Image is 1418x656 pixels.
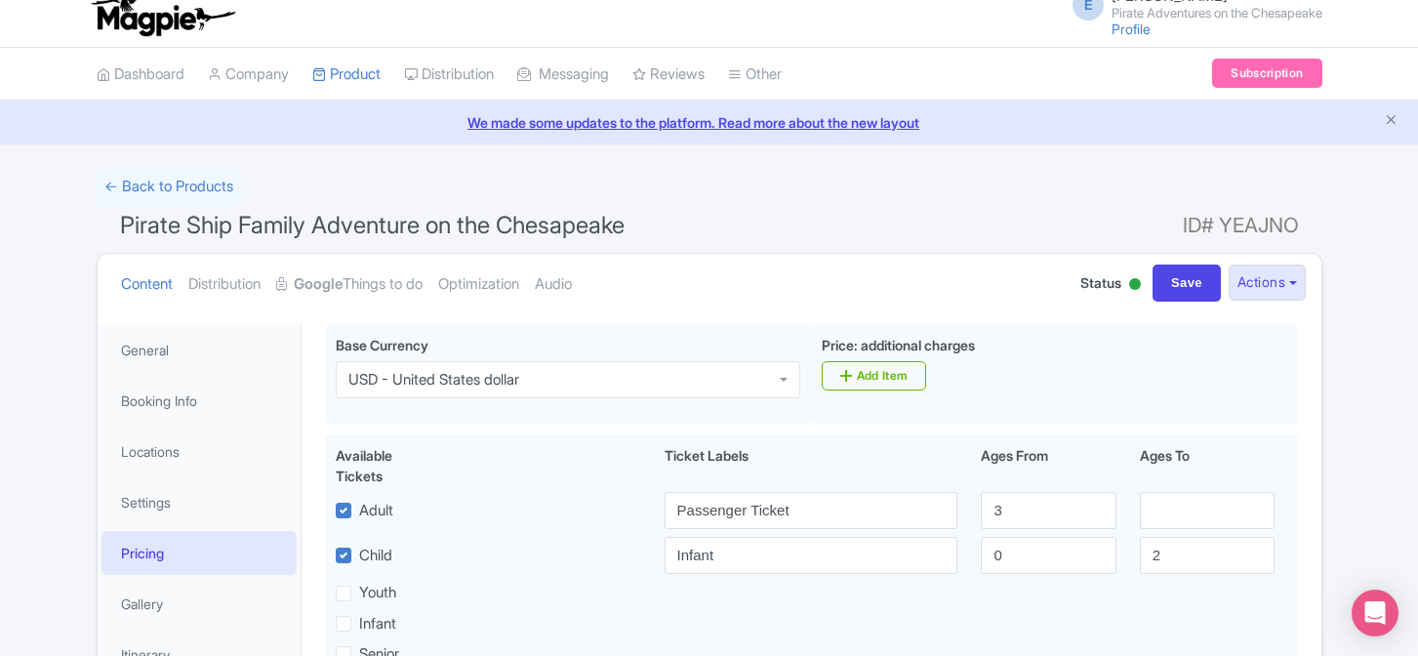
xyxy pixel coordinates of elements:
a: Booking Info [101,379,297,423]
input: Child [665,537,958,574]
span: Status [1080,272,1121,293]
a: We made some updates to the platform. Read more about the new layout [12,112,1406,133]
a: Other [728,48,782,102]
a: Dashboard [97,48,184,102]
a: ← Back to Products [97,168,241,206]
div: Ages To [1128,445,1286,486]
a: General [101,328,297,372]
span: Base Currency [336,337,428,353]
a: Distribution [188,254,261,315]
label: Adult [359,500,393,522]
div: Ages From [969,445,1127,486]
button: Close announcement [1384,110,1398,133]
a: Profile [1112,20,1151,37]
a: Gallery [101,582,297,626]
a: Audio [535,254,572,315]
a: Company [208,48,289,102]
div: Open Intercom Messenger [1352,590,1398,636]
span: ID# YEAJNO [1183,206,1299,245]
a: GoogleThings to do [276,254,423,315]
div: Ticket Labels [653,445,970,486]
a: Distribution [404,48,494,102]
label: Infant [359,613,396,635]
span: Pirate Ship Family Adventure on the Chesapeake [120,211,625,239]
a: Locations [101,430,297,473]
label: Child [359,545,392,567]
a: Subscription [1212,59,1321,88]
a: Product [312,48,381,102]
label: Price: additional charges [822,335,975,355]
a: Add Item [822,361,926,390]
a: Content [121,254,173,315]
div: Active [1125,270,1145,301]
input: Save [1153,265,1221,302]
a: Settings [101,480,297,524]
div: Available Tickets [336,445,441,486]
small: Pirate Adventures on the Chesapeake [1112,7,1322,20]
button: Actions [1229,265,1306,301]
a: Reviews [632,48,705,102]
strong: Google [294,273,343,296]
a: Pricing [101,531,297,575]
label: Youth [359,582,396,604]
div: USD - United States dollar [348,371,519,389]
a: Messaging [517,48,609,102]
input: Adult [665,492,958,529]
a: Optimization [438,254,519,315]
